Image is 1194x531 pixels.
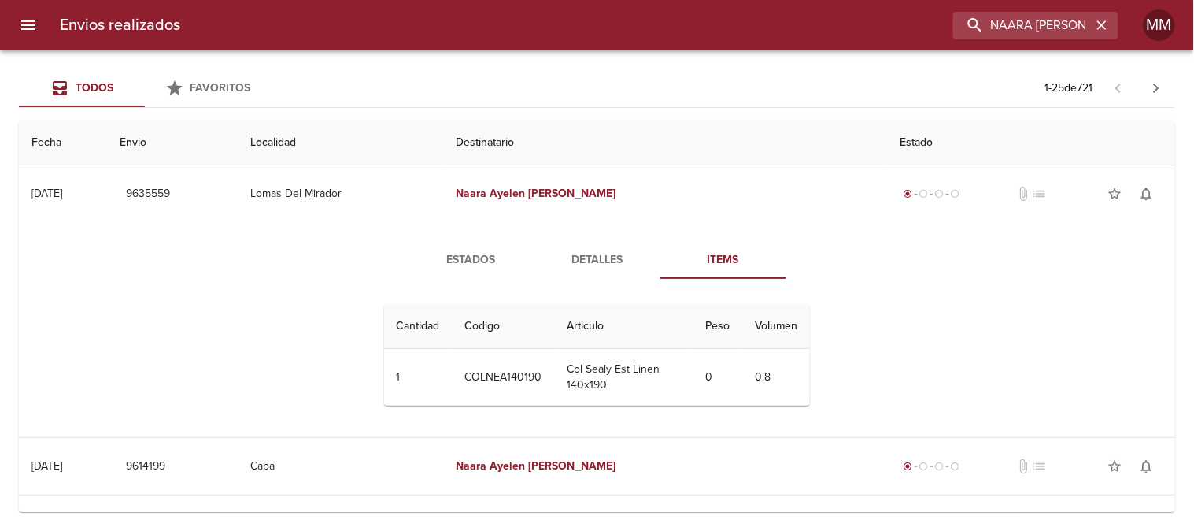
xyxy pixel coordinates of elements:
button: Agregar a favoritos [1100,178,1131,210]
span: 9614199 [126,457,165,477]
div: Tabs Envios [19,69,271,107]
span: notifications_none [1139,459,1155,474]
span: Pagina siguiente [1137,69,1175,107]
th: Localidad [238,121,444,165]
div: Tabs detalle de guia [408,241,786,279]
td: 0 [693,349,742,406]
span: radio_button_unchecked [951,462,960,471]
th: Fecha [19,121,107,165]
em: Ayelen [490,187,526,200]
span: Detalles [544,251,651,270]
th: Envio [107,121,238,165]
div: Generado [900,459,963,474]
span: star_border [1107,459,1123,474]
span: star_border [1107,186,1123,202]
span: No tiene documentos adjuntos [1015,459,1031,474]
span: radio_button_checked [904,462,913,471]
th: Codigo [453,304,555,349]
button: Activar notificaciones [1131,451,1163,482]
em: Ayelen [490,459,526,473]
span: 9635559 [126,184,170,204]
td: 1 [384,349,453,406]
em: Naara [457,187,487,200]
h6: Envios realizados [60,13,180,38]
span: Items [670,251,777,270]
th: Peso [693,304,742,349]
table: Tabla de Items [384,304,811,406]
span: No tiene pedido asociado [1031,186,1047,202]
span: radio_button_unchecked [919,189,929,199]
td: Lomas Del Mirador [238,165,444,222]
button: Agregar a favoritos [1100,451,1131,482]
span: Favoritos [190,81,251,95]
div: [DATE] [31,459,62,473]
span: radio_button_checked [904,189,913,199]
span: radio_button_unchecked [935,462,944,471]
em: [PERSON_NAME] [529,459,616,473]
button: menu [9,6,47,44]
p: 1 - 25 de 721 [1045,80,1093,96]
td: Col Sealy Est Linen 140x190 [555,349,693,406]
span: Todos [76,81,113,95]
span: No tiene pedido asociado [1031,459,1047,474]
button: Activar notificaciones [1131,178,1163,210]
span: radio_button_unchecked [935,189,944,199]
span: Estados [418,251,525,270]
div: Generado [900,186,963,202]
span: notifications_none [1139,186,1155,202]
button: 9614199 [120,452,172,481]
em: Naara [457,459,487,473]
th: Destinatario [444,121,888,165]
td: COLNEA140190 [453,349,555,406]
td: 0.8 [742,349,810,406]
div: [DATE] [31,187,62,200]
span: radio_button_unchecked [919,462,929,471]
th: Articulo [555,304,693,349]
em: [PERSON_NAME] [529,187,616,200]
span: radio_button_unchecked [951,189,960,199]
td: Caba [238,438,444,495]
div: MM [1144,9,1175,41]
button: 9635559 [120,180,176,209]
div: Abrir información de usuario [1144,9,1175,41]
th: Cantidad [384,304,453,349]
th: Volumen [742,304,810,349]
th: Estado [888,121,1175,165]
span: Pagina anterior [1100,80,1137,95]
span: No tiene documentos adjuntos [1015,186,1031,202]
input: buscar [953,12,1092,39]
